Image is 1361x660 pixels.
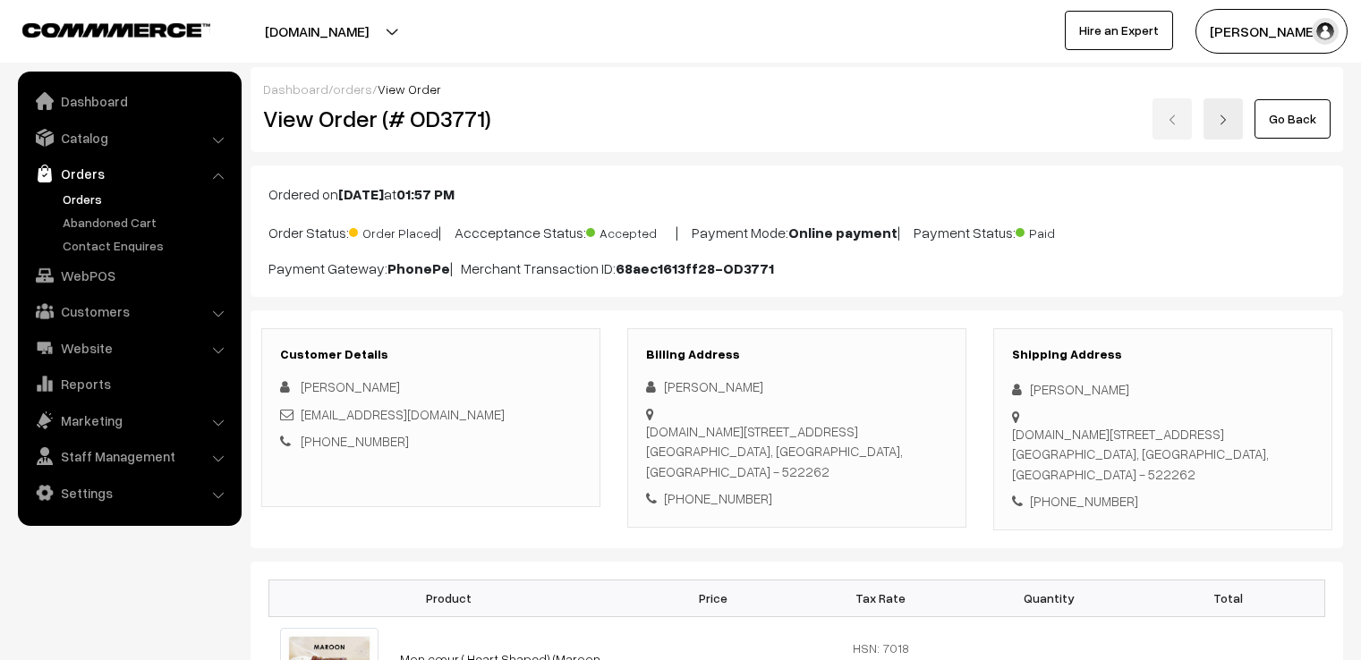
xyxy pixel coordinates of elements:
[1012,347,1314,362] h3: Shipping Address
[22,295,235,327] a: Customers
[58,213,235,232] a: Abandoned Cart
[387,259,450,277] b: PhonePe
[1255,99,1331,139] a: Go Back
[301,406,505,422] a: [EMAIL_ADDRESS][DOMAIN_NAME]
[1133,580,1325,616] th: Total
[301,378,400,394] span: [PERSON_NAME]
[1012,424,1314,485] div: [DOMAIN_NAME][STREET_ADDRESS] [GEOGRAPHIC_DATA], [GEOGRAPHIC_DATA], [GEOGRAPHIC_DATA] - 522262
[58,236,235,255] a: Contact Enquires
[22,332,235,364] a: Website
[1016,219,1105,242] span: Paid
[396,185,455,203] b: 01:57 PM
[646,421,948,482] div: [DOMAIN_NAME][STREET_ADDRESS] [GEOGRAPHIC_DATA], [GEOGRAPHIC_DATA], [GEOGRAPHIC_DATA] - 522262
[1195,9,1348,54] button: [PERSON_NAME]
[202,9,431,54] button: [DOMAIN_NAME]
[263,81,328,97] a: Dashboard
[646,347,948,362] h3: Billing Address
[616,259,774,277] b: 68aec1613ff28-OD3771
[268,183,1325,205] p: Ordered on at
[22,18,179,39] a: COMMMERCE
[1312,18,1339,45] img: user
[22,440,235,472] a: Staff Management
[333,81,372,97] a: orders
[301,433,409,449] a: [PHONE_NUMBER]
[1218,114,1229,125] img: right-arrow.png
[22,23,210,37] img: COMMMERCE
[22,122,235,154] a: Catalog
[268,258,1325,279] p: Payment Gateway: | Merchant Transaction ID:
[22,404,235,436] a: Marketing
[268,219,1325,243] p: Order Status: | Accceptance Status: | Payment Mode: | Payment Status:
[349,219,438,242] span: Order Placed
[1012,491,1314,512] div: [PHONE_NUMBER]
[1012,379,1314,400] div: [PERSON_NAME]
[22,368,235,400] a: Reports
[788,224,897,241] b: Online payment
[263,105,601,132] h2: View Order (# OD3771)
[338,185,384,203] b: [DATE]
[22,259,235,292] a: WebPOS
[586,219,676,242] span: Accepted
[1065,11,1173,50] a: Hire an Expert
[646,488,948,509] div: [PHONE_NUMBER]
[629,580,797,616] th: Price
[22,85,235,117] a: Dashboard
[269,580,629,616] th: Product
[965,580,1133,616] th: Quantity
[22,477,235,509] a: Settings
[796,580,965,616] th: Tax Rate
[378,81,441,97] span: View Order
[263,80,1331,98] div: / /
[58,190,235,208] a: Orders
[280,347,582,362] h3: Customer Details
[646,377,948,397] div: [PERSON_NAME]
[22,157,235,190] a: Orders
